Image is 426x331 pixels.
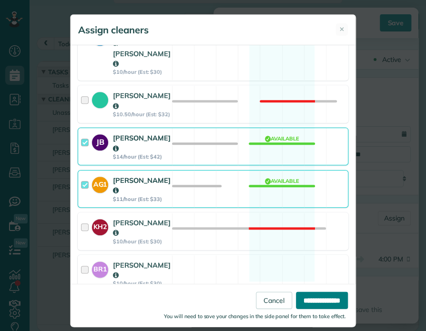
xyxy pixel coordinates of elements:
[92,134,108,148] strong: JB
[113,133,171,152] strong: [PERSON_NAME]
[113,280,171,287] strong: $10/hour (Est: $30)
[113,69,171,75] strong: $10/hour (Est: $30)
[113,176,171,195] strong: [PERSON_NAME]
[113,218,171,237] strong: [PERSON_NAME]
[256,292,292,309] a: Cancel
[92,219,108,232] strong: KH2
[113,238,171,245] strong: $10/hour (Est: $30)
[113,153,171,160] strong: $14/hour (Est: $42)
[113,91,171,110] strong: [PERSON_NAME]
[113,29,171,68] strong: [PERSON_NAME] & [PERSON_NAME]
[113,196,171,202] strong: $11/hour (Est: $33)
[164,313,346,320] small: You will need to save your changes in the side panel for them to take effect.
[92,177,108,190] strong: AG1
[113,261,171,280] strong: [PERSON_NAME]
[78,23,149,37] h5: Assign cleaners
[92,261,108,274] strong: BR1
[339,25,345,34] span: ✕
[113,111,171,118] strong: $10.50/hour (Est: $32)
